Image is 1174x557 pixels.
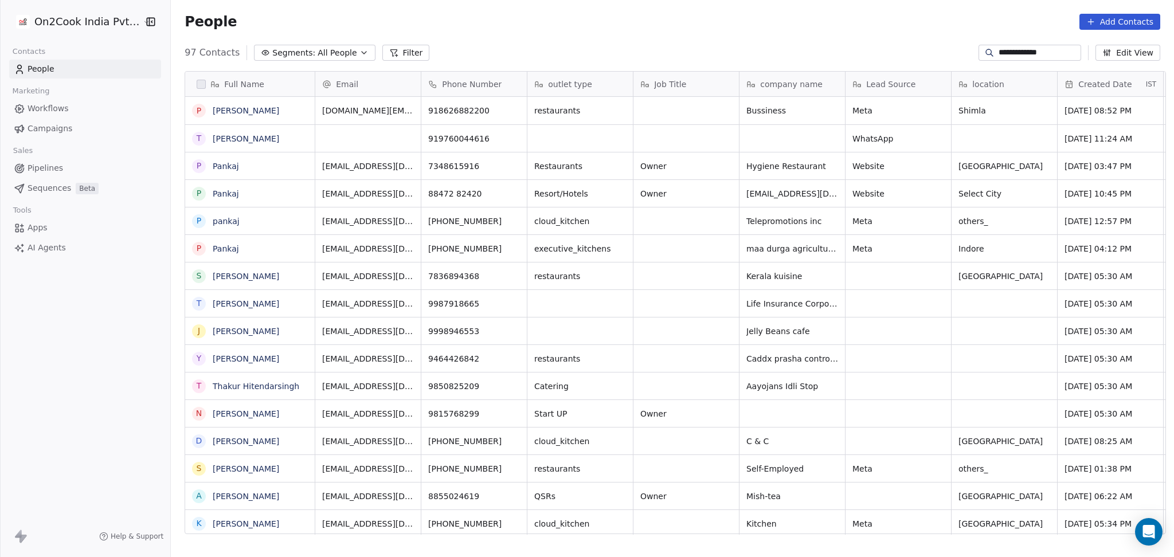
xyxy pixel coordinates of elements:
span: People [28,63,54,75]
span: Lead Source [866,79,915,90]
span: Owner [640,408,732,419]
span: [EMAIL_ADDRESS][DOMAIN_NAME] [322,408,414,419]
span: [PHONE_NUMBER] [428,215,520,227]
span: 7836894368 [428,270,520,282]
div: T [197,132,202,144]
div: Full Name [185,72,315,96]
span: others_ [958,463,1050,474]
span: Job Title [654,79,686,90]
span: On2Cook India Pvt. Ltd. [34,14,140,29]
span: cloud_kitchen [534,518,626,529]
a: AI Agents [9,238,161,257]
span: 88472 82420 [428,188,520,199]
span: [DATE] 11:24 AM [1065,133,1156,144]
span: [EMAIL_ADDRESS][DOMAIN_NAME] [322,243,414,254]
div: grid [185,97,315,535]
span: Jelly Beans cafe [746,325,838,337]
div: Job Title [633,72,739,96]
span: Life Insurance Corporation [746,298,838,309]
span: [PHONE_NUMBER] [428,243,520,254]
span: Email [336,79,358,90]
a: Pankaj [213,189,239,198]
span: 9815768299 [428,408,520,419]
span: 9987918665 [428,298,520,309]
a: [PERSON_NAME] [213,354,279,363]
span: QSRs [534,491,626,502]
span: executive_kitchens [534,243,626,254]
div: P [197,187,201,199]
span: 7348615916 [428,160,520,172]
span: Website [852,188,944,199]
a: Apps [9,218,161,237]
span: Meta [852,215,944,227]
a: Pankaj [213,244,239,253]
div: outlet type [527,72,633,96]
span: [EMAIL_ADDRESS][DOMAIN_NAME] [322,215,414,227]
a: [PERSON_NAME] [213,519,279,528]
a: [PERSON_NAME] [213,464,279,473]
span: outlet type [548,79,592,90]
a: [PERSON_NAME] [213,409,279,418]
span: [EMAIL_ADDRESS][DOMAIN_NAME] [322,298,414,309]
span: Owner [640,188,732,199]
span: Sales [8,142,38,159]
span: Indore [958,243,1050,254]
span: [DATE] 10:45 PM [1065,188,1156,199]
button: On2Cook India Pvt. Ltd. [14,12,135,32]
div: p [197,215,201,227]
span: Help & Support [111,532,163,541]
span: others_ [958,215,1050,227]
span: Beta [76,183,99,194]
span: [GEOGRAPHIC_DATA] [958,491,1050,502]
span: [DATE] 05:30 AM [1065,325,1156,337]
div: S [197,462,202,474]
a: [PERSON_NAME] [213,272,279,281]
span: 919760044616 [428,133,520,144]
a: [PERSON_NAME] [213,134,279,143]
span: [EMAIL_ADDRESS][DOMAIN_NAME] [322,381,414,392]
span: Caddx prasha control ltd. [746,353,838,364]
div: Phone Number [421,72,527,96]
span: Telepromotions inc [746,215,838,227]
a: Campaigns [9,119,161,138]
div: j [198,325,200,337]
span: Resort/Hotels [534,188,626,199]
span: Owner [640,491,732,502]
span: [EMAIL_ADDRESS][DOMAIN_NAME] [322,463,414,474]
span: [DATE] 01:38 PM [1065,463,1156,474]
div: P [197,242,201,254]
span: [GEOGRAPHIC_DATA] [958,270,1050,282]
span: Meta [852,518,944,529]
span: Pipelines [28,162,63,174]
span: [DATE] 04:12 PM [1065,243,1156,254]
span: Select City [958,188,1050,199]
a: pankaj [213,217,240,226]
a: Workflows [9,99,161,118]
span: Start UP [534,408,626,419]
span: [EMAIL_ADDRESS][DOMAIN_NAME] [322,436,414,447]
a: SequencesBeta [9,179,161,198]
span: Website [852,160,944,172]
span: Full Name [224,79,264,90]
span: Meta [852,105,944,116]
span: company name [760,79,823,90]
div: D [196,435,202,447]
div: K [197,517,202,529]
div: T [197,380,202,392]
span: [DATE] 08:52 PM [1065,105,1156,116]
div: P [197,105,201,117]
span: IST [1146,80,1157,89]
span: Tools [8,202,36,219]
a: People [9,60,161,79]
span: [DATE] 05:30 AM [1065,298,1156,309]
span: Bussiness [746,105,838,116]
img: on2cook%20logo-04%20copy.jpg [16,15,30,29]
span: 9998946553 [428,325,520,337]
span: Created Date [1078,79,1132,90]
span: Meta [852,463,944,474]
span: [EMAIL_ADDRESS][DOMAIN_NAME] [746,188,838,199]
span: location [972,79,1004,90]
span: [EMAIL_ADDRESS][DOMAIN_NAME] [322,188,414,199]
span: Self-Employed [746,463,838,474]
span: [EMAIL_ADDRESS][DOMAIN_NAME] [322,270,414,282]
